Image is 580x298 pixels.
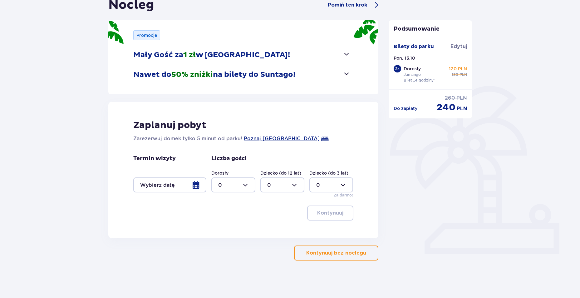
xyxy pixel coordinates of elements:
[317,210,343,216] p: Kontynuuj
[457,105,467,112] span: PLN
[394,55,415,61] p: Pon. 13.10
[309,170,348,176] label: Dziecko (do 3 lat)
[133,155,176,162] p: Termin wizyty
[133,135,242,142] p: Zarezerwuj domek tylko 5 minut od parku!
[404,72,421,77] p: Jamango
[389,25,472,33] p: Podsumowanie
[328,2,367,8] span: Pomiń ten krok
[334,192,353,198] p: Za darmo!
[133,70,295,79] p: Nawet do na bilety do Suntago!
[450,43,467,50] span: Edytuj
[445,95,455,102] span: 260
[328,1,378,9] a: Pomiń ten krok
[306,250,366,256] p: Kontynuuj bez noclegu
[294,246,378,261] button: Kontynuuj bez noclegu
[394,43,434,50] p: Bilety do parku
[460,72,467,77] span: PLN
[211,170,229,176] label: Dorosły
[133,65,350,84] button: Nawet do50% zniżkina bilety do Suntago!
[452,72,458,77] span: 130
[133,50,290,60] p: Mały Gość za w [GEOGRAPHIC_DATA]!
[136,32,157,38] p: Promocje
[404,77,435,83] p: Bilet „4 godziny”
[307,206,353,221] button: Kontynuuj
[260,170,301,176] label: Dziecko (do 12 lat)
[456,95,467,102] span: PLN
[211,155,247,162] p: Liczba gości
[449,66,467,72] p: 120 PLN
[171,70,213,79] span: 50% zniżki
[404,66,421,72] p: Dorosły
[133,45,350,65] button: Mały Gość za1 złw [GEOGRAPHIC_DATA]!
[394,105,419,112] p: Do zapłaty :
[133,119,207,131] p: Zaplanuj pobyt
[183,50,196,60] span: 1 zł
[394,65,401,72] div: 2 x
[436,102,455,113] span: 240
[244,135,320,142] a: Poznaj [GEOGRAPHIC_DATA]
